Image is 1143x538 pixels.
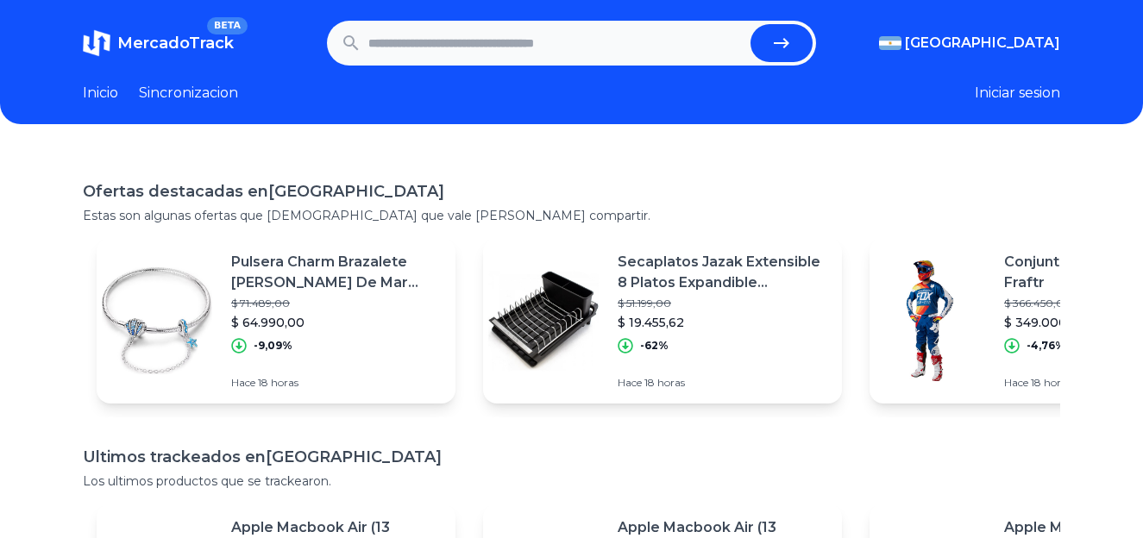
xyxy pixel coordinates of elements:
[640,339,669,353] p: -62%
[1027,339,1065,353] p: -4,76%
[879,33,1060,53] button: [GEOGRAPHIC_DATA]
[231,297,442,310] p: $ 71.489,00
[483,238,842,403] a: Featured imageSecaplatos Jazak Extensible 8 Platos Expandible Escurridor$ 51.199,00$ 19.455,62-62...
[97,238,455,403] a: Featured imagePulsera Charm Brazalete [PERSON_NAME] De Mar Cierre Oculto$ 71.489,00$ 64.990,00-9,...
[618,297,828,310] p: $ 51.199,00
[83,179,1060,203] h1: Ofertas destacadas en [GEOGRAPHIC_DATA]
[618,314,828,331] p: $ 19.455,62
[618,376,828,390] p: Hace 18 horas
[618,252,828,293] p: Secaplatos Jazak Extensible 8 Platos Expandible Escurridor
[83,83,118,103] a: Inicio
[870,260,990,381] img: Featured image
[117,34,234,53] span: MercadoTrack
[83,445,1060,469] h1: Ultimos trackeados en [GEOGRAPHIC_DATA]
[905,33,1060,53] span: [GEOGRAPHIC_DATA]
[83,472,1060,490] p: Los ultimos productos que se trackearon.
[83,29,234,57] a: MercadoTrackBETA
[975,83,1060,103] button: Iniciar sesion
[97,260,217,381] img: Featured image
[83,207,1060,224] p: Estas son algunas ofertas que [DEMOGRAPHIC_DATA] que vale [PERSON_NAME] compartir.
[207,17,248,34] span: BETA
[231,314,442,331] p: $ 64.990,00
[139,83,238,103] a: Sincronizacion
[83,29,110,57] img: MercadoTrack
[231,252,442,293] p: Pulsera Charm Brazalete [PERSON_NAME] De Mar Cierre Oculto
[231,376,442,390] p: Hace 18 horas
[254,339,292,353] p: -9,09%
[483,260,604,381] img: Featured image
[879,36,901,50] img: Argentina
